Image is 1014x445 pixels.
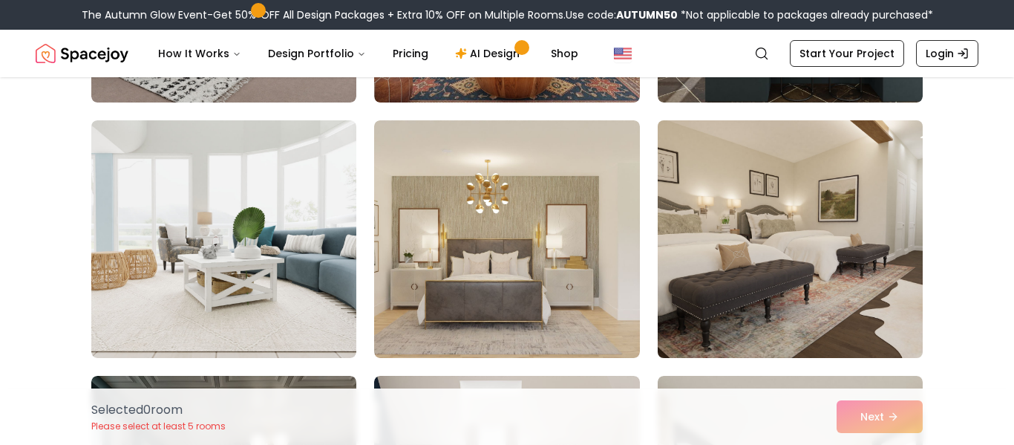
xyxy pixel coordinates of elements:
img: Room room-50 [374,120,639,358]
a: Start Your Project [790,40,904,67]
div: The Autumn Glow Event-Get 50% OFF All Design Packages + Extra 10% OFF on Multiple Rooms. [82,7,933,22]
a: AI Design [443,39,536,68]
nav: Global [36,30,978,77]
span: Use code: [566,7,678,22]
a: Pricing [381,39,440,68]
p: Selected 0 room [91,401,226,419]
a: Spacejoy [36,39,128,68]
button: Design Portfolio [256,39,378,68]
p: Please select at least 5 rooms [91,420,226,432]
nav: Main [146,39,590,68]
a: Shop [539,39,590,68]
img: Spacejoy Logo [36,39,128,68]
span: *Not applicable to packages already purchased* [678,7,933,22]
img: Room room-49 [91,120,356,358]
a: Login [916,40,978,67]
img: Room room-51 [651,114,929,364]
button: How It Works [146,39,253,68]
b: AUTUMN50 [616,7,678,22]
img: United States [614,45,632,62]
